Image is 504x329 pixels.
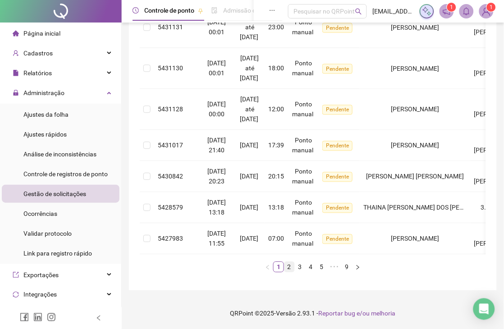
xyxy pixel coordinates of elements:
[487,3,496,12] sup: Atualize o seu contato no menu Meus Dados
[316,261,327,272] li: 5
[144,7,194,14] span: Controle de ponto
[322,172,353,182] span: Pendente
[23,151,96,158] span: Análise de inconsistências
[322,105,353,114] span: Pendente
[363,204,499,211] span: THAINA [PERSON_NAME] DOS [PERSON_NAME]
[322,141,353,151] span: Pendente
[240,173,258,180] span: [DATE]
[268,105,284,113] span: 12:00
[207,101,226,118] span: [DATE] 00:00
[353,261,363,272] button: right
[274,262,284,272] a: 1
[207,230,226,247] span: [DATE] 11:55
[391,235,440,242] span: [PERSON_NAME]
[198,8,203,14] span: pushpin
[13,292,19,298] span: sync
[295,262,305,272] a: 3
[422,6,432,16] img: sparkle-icon.fc2bf0ac1784a2077858766a79e2daf3.svg
[342,261,353,272] li: 9
[13,50,19,56] span: user-add
[276,310,296,317] span: Versão
[391,105,440,113] span: [PERSON_NAME]
[490,4,493,10] span: 1
[122,297,504,329] footer: QRPoint © 2025 - 2.93.1 -
[13,90,19,96] span: lock
[306,262,316,272] a: 4
[23,30,60,37] span: Página inicial
[391,142,440,149] span: [PERSON_NAME]
[306,261,316,272] li: 4
[353,261,363,272] li: Próxima página
[355,8,362,15] span: search
[450,4,453,10] span: 1
[284,261,295,272] li: 2
[133,7,139,14] span: clock-circle
[447,3,456,12] sup: 1
[319,310,396,317] span: Reportar bug e/ou melhoria
[367,173,464,180] span: [PERSON_NAME] [PERSON_NAME]
[23,250,92,257] span: Link para registro rápido
[158,105,183,113] span: 5431128
[23,291,57,298] span: Integrações
[223,7,270,14] span: Admissão digital
[13,70,19,76] span: file
[211,7,218,14] span: file-done
[207,199,226,216] span: [DATE] 13:18
[240,96,259,123] span: [DATE] até [DATE]
[47,313,56,322] span: instagram
[33,313,42,322] span: linkedin
[207,168,226,185] span: [DATE] 20:23
[317,262,327,272] a: 5
[322,64,353,73] span: Pendente
[240,204,258,211] span: [DATE]
[23,131,67,138] span: Ajustes rápidos
[355,265,361,270] span: right
[23,170,108,178] span: Controle de registros de ponto
[23,69,52,77] span: Relatórios
[13,30,19,37] span: home
[391,23,440,31] span: [PERSON_NAME]
[23,89,64,96] span: Administração
[158,142,183,149] span: 5431017
[284,262,294,272] a: 2
[207,137,226,154] span: [DATE] 21:40
[473,298,495,320] div: Open Intercom Messenger
[13,272,19,278] span: export
[23,210,57,217] span: Ocorrências
[342,262,352,272] a: 9
[240,55,259,82] span: [DATE] até [DATE]
[273,261,284,272] li: 1
[293,59,314,77] span: Ponto manual
[158,235,183,242] span: 5427983
[268,173,284,180] span: 20:15
[463,7,471,15] span: bell
[322,203,353,213] span: Pendente
[327,261,342,272] li: 5 próximas páginas
[262,261,273,272] button: left
[23,111,69,118] span: Ajustes da folha
[268,142,284,149] span: 17:39
[207,59,226,77] span: [DATE] 00:01
[293,168,314,185] span: Ponto manual
[268,64,284,72] span: 18:00
[269,7,275,14] span: ellipsis
[327,261,342,272] span: •••
[240,142,258,149] span: [DATE]
[158,23,183,31] span: 5431131
[391,64,440,72] span: [PERSON_NAME]
[372,6,414,16] span: [EMAIL_ADDRESS][DOMAIN_NAME]
[295,261,306,272] li: 3
[240,235,258,242] span: [DATE]
[240,14,259,41] span: [DATE] até [DATE]
[293,230,314,247] span: Ponto manual
[96,315,102,321] span: left
[268,235,284,242] span: 07:00
[268,204,284,211] span: 13:18
[293,199,314,216] span: Ponto manual
[268,23,284,31] span: 23:00
[293,137,314,154] span: Ponto manual
[158,64,183,72] span: 5431130
[23,271,59,279] span: Exportações
[23,190,86,197] span: Gestão de solicitações
[322,234,353,244] span: Pendente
